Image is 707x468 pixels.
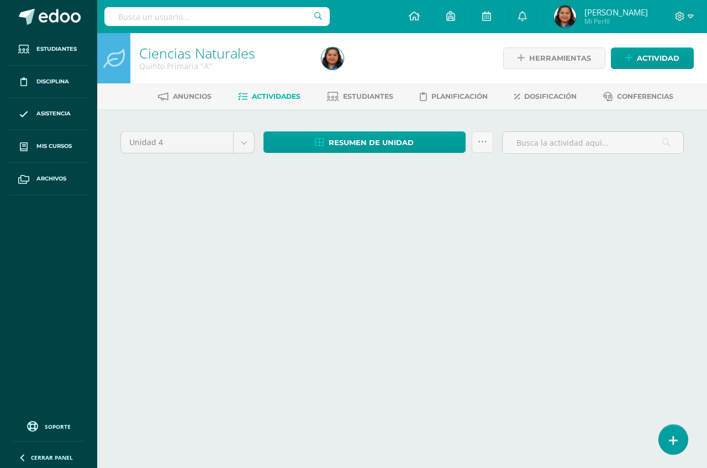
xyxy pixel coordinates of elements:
div: Quinto Primaria 'A' [139,61,308,71]
img: 95ff7255e5efb9ef498d2607293e1cff.png [321,47,344,70]
a: Actividades [238,88,300,105]
a: Actividad [611,47,694,69]
span: Asistencia [36,109,71,118]
span: Dosificación [524,92,577,100]
input: Busca la actividad aquí... [503,132,683,153]
a: Unidad 4 [121,132,254,153]
span: Mis cursos [36,142,72,151]
a: Disciplina [9,66,88,98]
h1: Ciencias Naturales [139,45,308,61]
span: Cerrar panel [31,454,73,461]
span: Anuncios [173,92,212,100]
a: Herramientas [503,47,605,69]
span: Unidad 4 [129,132,225,153]
a: Resumen de unidad [263,131,466,153]
a: Anuncios [158,88,212,105]
a: Dosificación [514,88,577,105]
a: Ciencias Naturales [139,44,255,62]
span: Archivos [36,174,66,183]
span: Estudiantes [36,45,77,54]
a: Conferencias [603,88,673,105]
a: Archivos [9,163,88,195]
span: Resumen de unidad [329,132,414,153]
span: Estudiantes [343,92,393,100]
span: Actividades [252,92,300,100]
span: Herramientas [529,48,591,68]
span: Disciplina [36,77,69,86]
span: Planificación [431,92,488,100]
span: Soporte [45,423,71,430]
span: Actividad [637,48,679,68]
a: Planificación [420,88,488,105]
a: Asistencia [9,98,88,131]
span: Conferencias [617,92,673,100]
a: Mis cursos [9,130,88,163]
span: [PERSON_NAME] [584,7,648,18]
span: Mi Perfil [584,17,648,26]
input: Busca un usuario... [104,7,330,26]
img: 95ff7255e5efb9ef498d2607293e1cff.png [554,6,576,28]
a: Estudiantes [327,88,393,105]
a: Estudiantes [9,33,88,66]
a: Soporte [13,418,84,433]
